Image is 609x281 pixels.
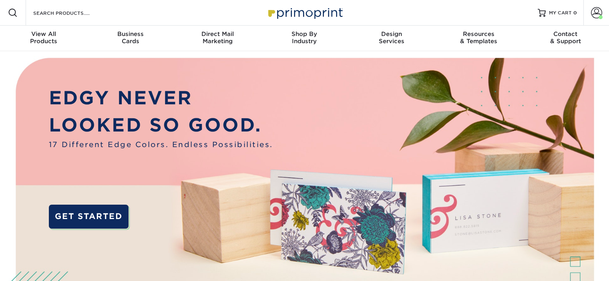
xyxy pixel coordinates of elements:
[435,26,522,51] a: Resources& Templates
[49,112,273,139] p: LOOKED SO GOOD.
[522,30,609,45] div: & Support
[435,30,522,38] span: Resources
[87,26,174,51] a: BusinessCards
[174,30,261,45] div: Marketing
[265,4,345,21] img: Primoprint
[32,8,111,18] input: SEARCH PRODUCTS.....
[49,84,273,112] p: EDGY NEVER
[87,30,174,45] div: Cards
[261,30,348,38] span: Shop By
[49,205,129,229] a: GET STARTED
[573,10,577,16] span: 0
[261,30,348,45] div: Industry
[174,26,261,51] a: Direct MailMarketing
[435,30,522,45] div: & Templates
[522,30,609,38] span: Contact
[549,10,572,16] span: MY CART
[348,26,435,51] a: DesignServices
[348,30,435,38] span: Design
[348,30,435,45] div: Services
[49,139,273,150] span: 17 Different Edge Colors. Endless Possibilities.
[261,26,348,51] a: Shop ByIndustry
[87,30,174,38] span: Business
[174,30,261,38] span: Direct Mail
[522,26,609,51] a: Contact& Support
